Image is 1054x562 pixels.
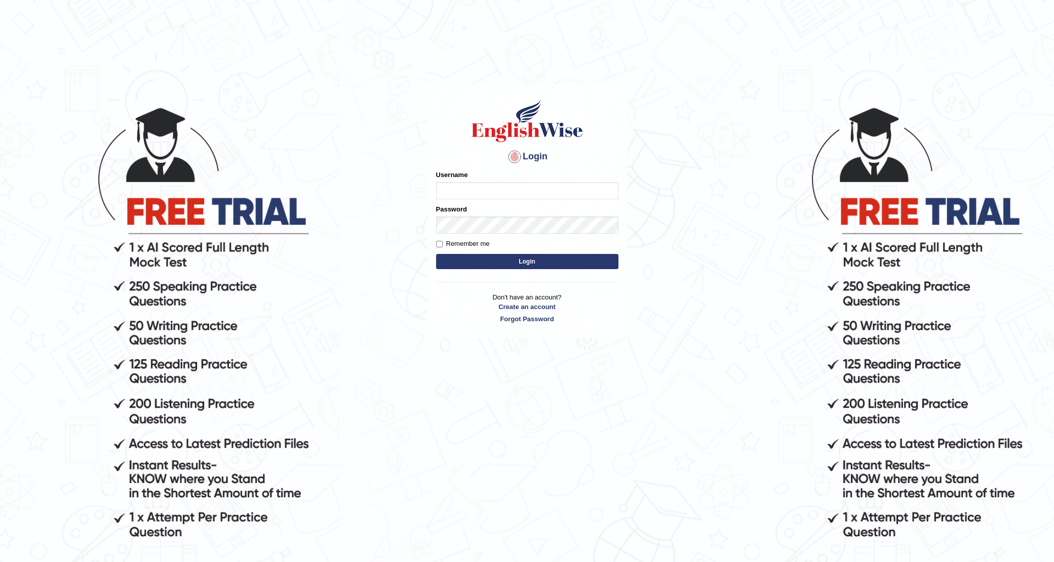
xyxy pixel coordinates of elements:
input: Remember me [436,241,443,247]
h4: Login [436,149,618,165]
p: Don't have an account? [436,292,618,324]
label: Remember me [436,239,490,249]
a: Forgot Password [436,314,618,324]
label: Username [436,170,468,180]
label: Password [436,204,467,214]
img: Logo of English Wise sign in for intelligent practice with AI [470,98,585,144]
button: Login [436,254,618,269]
a: Create an account [436,302,618,312]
